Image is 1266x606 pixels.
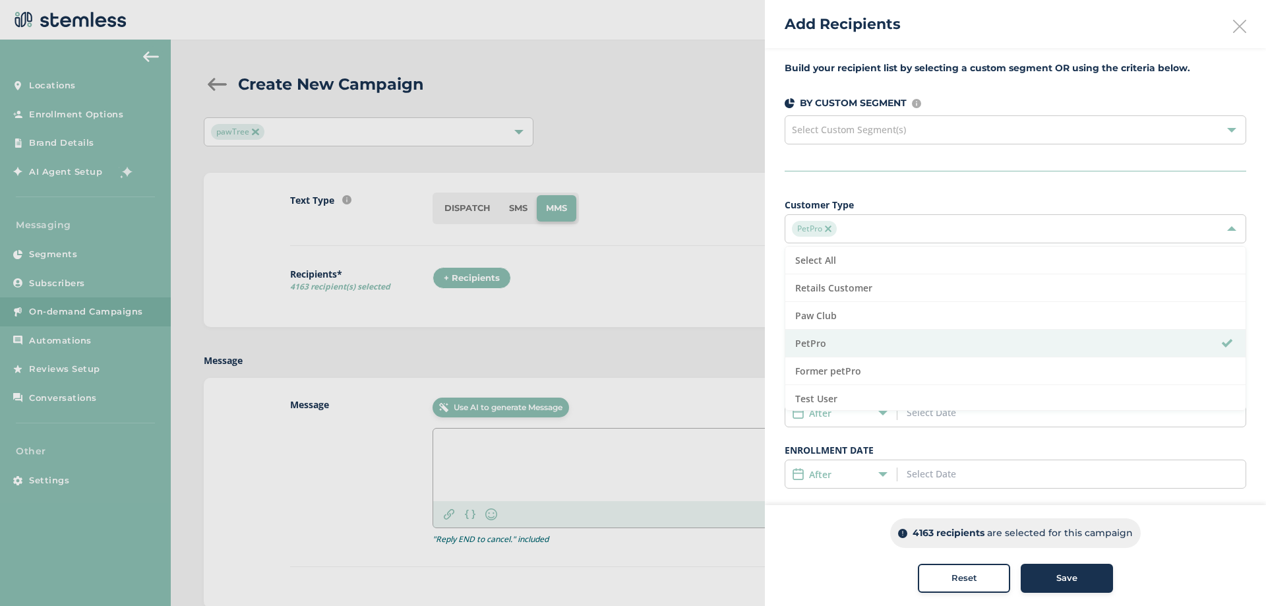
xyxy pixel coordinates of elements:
li: Select All [785,247,1246,274]
label: Customer Type [785,198,1246,212]
img: icon-info-dark-48f6c5f3.svg [898,529,907,538]
span: Reset [951,572,977,585]
p: 4163 recipients [913,526,984,540]
iframe: Chat Widget [1200,543,1266,606]
li: Paw Club [785,302,1246,330]
span: Save [1056,572,1077,585]
input: Select Date [907,467,1026,481]
h2: Add Recipients [785,13,901,35]
label: After [809,406,831,420]
li: Former petPro [785,357,1246,385]
li: Test User [785,385,1246,413]
img: icon-info-236977d2.svg [912,99,921,108]
img: icon-close-accent-8a337256.svg [825,226,831,232]
label: Build your recipient list by selecting a custom segment OR using the criteria below. [785,61,1246,75]
p: BY CUSTOM SEGMENT [800,96,907,110]
span: Select Custom Segment(s) [792,123,906,136]
p: are selected for this campaign [987,526,1133,540]
input: Select Date [907,406,1026,419]
label: After [809,468,831,481]
span: PetPro [792,221,837,237]
label: LAST EZ SHIP DATE [785,504,1246,518]
li: PetPro [785,330,1246,357]
li: Retails Customer [785,274,1246,302]
button: Save [1021,564,1113,593]
button: Reset [918,564,1010,593]
label: ENROLLMENT DATE [785,443,1246,457]
img: icon-segments-dark-074adb27.svg [785,98,795,108]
